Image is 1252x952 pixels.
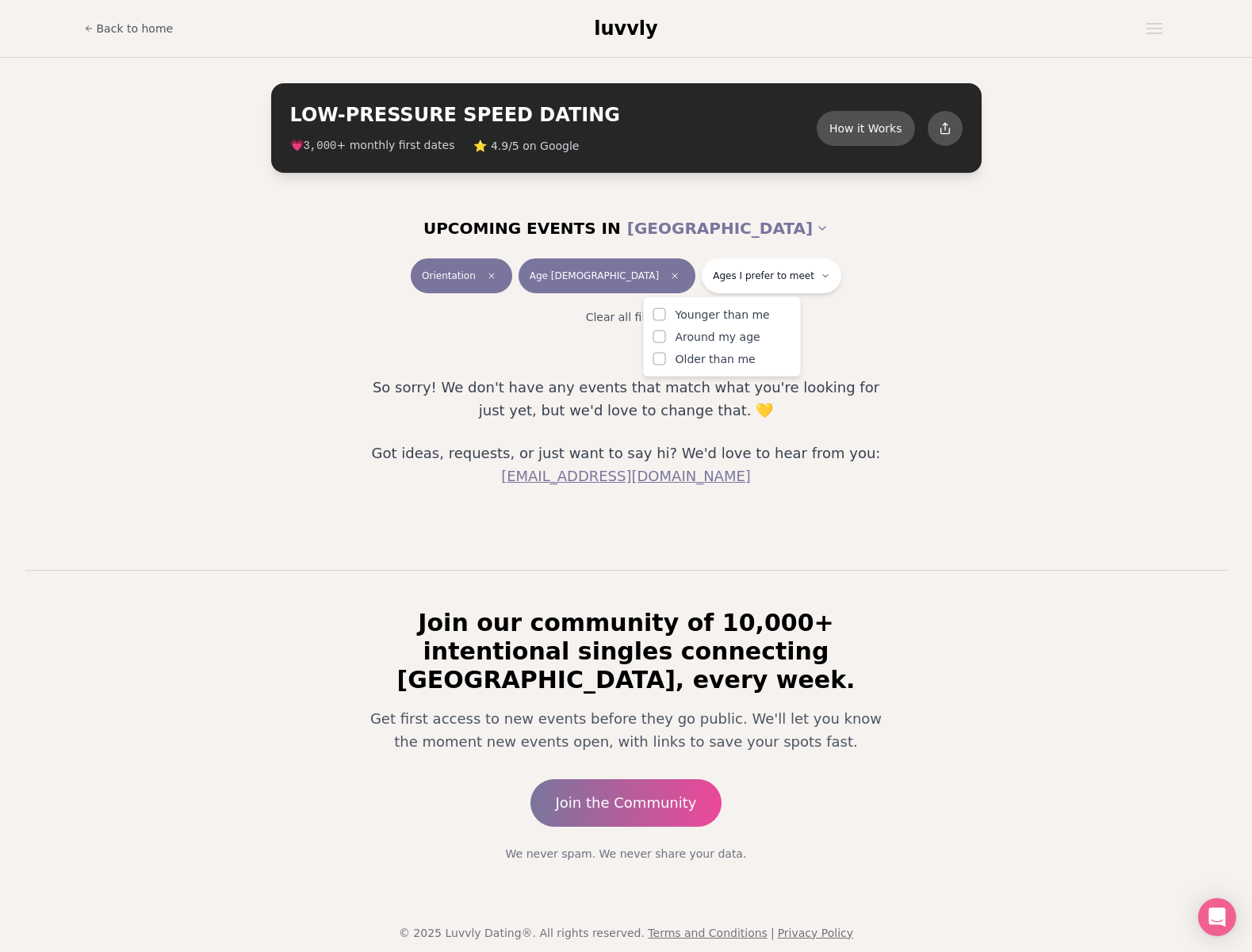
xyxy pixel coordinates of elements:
[519,258,695,293] button: Age [DEMOGRAPHIC_DATA]Clear age
[676,307,770,323] span: Younger than me
[530,270,659,282] span: Age [DEMOGRAPHIC_DATA]
[473,138,579,154] span: ⭐ 4.9/5 on Google
[1140,17,1169,40] button: Open menu
[653,308,666,321] button: Younger than me
[665,266,684,285] span: Clear age
[648,927,768,939] a: Terms and Conditions
[422,270,476,282] span: Orientation
[411,258,512,293] button: OrientationClear event type filter
[423,217,621,239] span: UPCOMING EVENTS IN
[13,925,1239,941] p: © 2025 Luvvly Dating®. All rights reserved.
[676,329,760,345] span: Around my age
[482,266,501,285] span: Clear event type filter
[653,331,666,343] button: Around my age
[501,468,751,484] a: [EMAIL_ADDRESS][DOMAIN_NAME]
[817,111,915,146] button: How it Works
[653,353,666,365] button: Older than me
[530,779,722,827] a: Join the Community
[713,270,814,282] span: Ages I prefer to meet
[778,927,853,939] a: Privacy Policy
[676,351,756,367] span: Older than me
[290,102,817,128] h2: LOW-PRESSURE SPEED DATING
[347,846,905,862] p: We never spam. We never share your data.
[360,442,893,488] p: Got ideas, requests, or just want to say hi? We'd love to hear from you:
[594,16,657,41] a: luvvly
[347,609,905,694] h2: Join our community of 10,000+ intentional singles connecting [GEOGRAPHIC_DATA], every week.
[304,140,337,152] span: 3,000
[627,211,829,246] button: [GEOGRAPHIC_DATA]
[360,376,893,422] p: So sorry! We don't have any events that match what you're looking for just yet, but we'd love to ...
[290,137,455,154] span: 💗 + monthly first dates
[702,258,841,293] button: Ages I prefer to meet
[576,300,676,335] button: Clear all filters
[594,17,657,40] span: luvvly
[1198,898,1236,936] div: Open Intercom Messenger
[97,21,174,36] span: Back to home
[84,13,174,44] a: Back to home
[360,707,893,754] p: Get first access to new events before they go public. We'll let you know the moment new events op...
[771,927,775,939] span: |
